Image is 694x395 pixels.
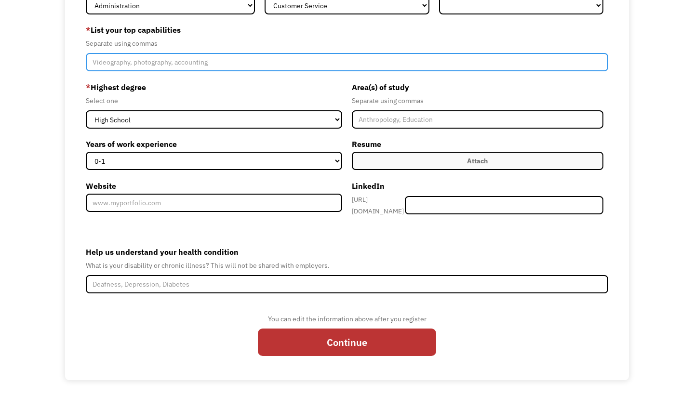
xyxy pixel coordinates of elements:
label: List your top capabilities [86,22,608,38]
label: Help us understand your health condition [86,244,608,260]
label: Website [86,178,342,194]
input: www.myportfolio.com [86,194,342,212]
div: Separate using commas [352,95,603,106]
input: Continue [258,329,436,356]
div: [URL][DOMAIN_NAME] [352,194,405,217]
label: Attach [352,152,603,170]
label: Years of work experience [86,136,342,152]
div: You can edit the information above after you register [258,313,436,325]
label: LinkedIn [352,178,603,194]
div: Separate using commas [86,38,608,49]
div: What is your disability or chronic illness? This will not be shared with employers. [86,260,608,271]
label: Resume [352,136,603,152]
label: Area(s) of study [352,79,603,95]
input: Videography, photography, accounting [86,53,608,71]
input: Deafness, Depression, Diabetes [86,275,608,293]
div: Select one [86,95,342,106]
label: Highest degree [86,79,342,95]
div: Attach [467,155,488,167]
input: Anthropology, Education [352,110,603,129]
